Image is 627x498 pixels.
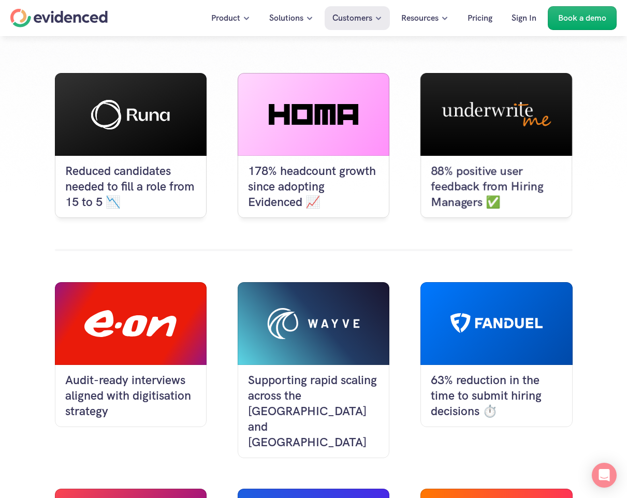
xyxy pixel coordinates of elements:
[211,11,240,25] p: Product
[65,164,196,210] p: Reduced candidates needed to fill a role from 15 to 5 📉
[55,73,207,218] a: Reduced candidates needed to fill a role from 15 to 5 📉
[592,463,617,488] div: Open Intercom Messenger
[10,9,108,27] a: Home
[504,6,544,30] a: Sign In
[548,6,617,30] a: Book a demo
[401,11,439,25] p: Resources
[248,164,379,210] p: 178% headcount growth since adopting Evidenced 📈
[460,6,500,30] a: Pricing
[238,73,389,218] a: 178% headcount growth since adopting Evidenced 📈
[420,73,572,218] a: 88% positive user feedback from Hiring Managers ✅
[55,282,207,427] a: Audit-ready interviews aligned with digitisation strategy
[332,11,372,25] p: Customers
[431,373,562,419] p: 63% reduction in the time to submit hiring decisions ⏱️
[431,164,562,210] p: 88% positive user feedback from Hiring Managers ✅
[558,11,606,25] p: Book a demo
[238,282,389,458] a: Supporting rapid scaling across the [GEOGRAPHIC_DATA] and [GEOGRAPHIC_DATA]
[269,11,303,25] p: Solutions
[468,11,492,25] p: Pricing
[248,373,379,450] p: Supporting rapid scaling across the [GEOGRAPHIC_DATA] and [GEOGRAPHIC_DATA]
[512,11,536,25] p: Sign In
[65,373,196,419] p: Audit-ready interviews aligned with digitisation strategy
